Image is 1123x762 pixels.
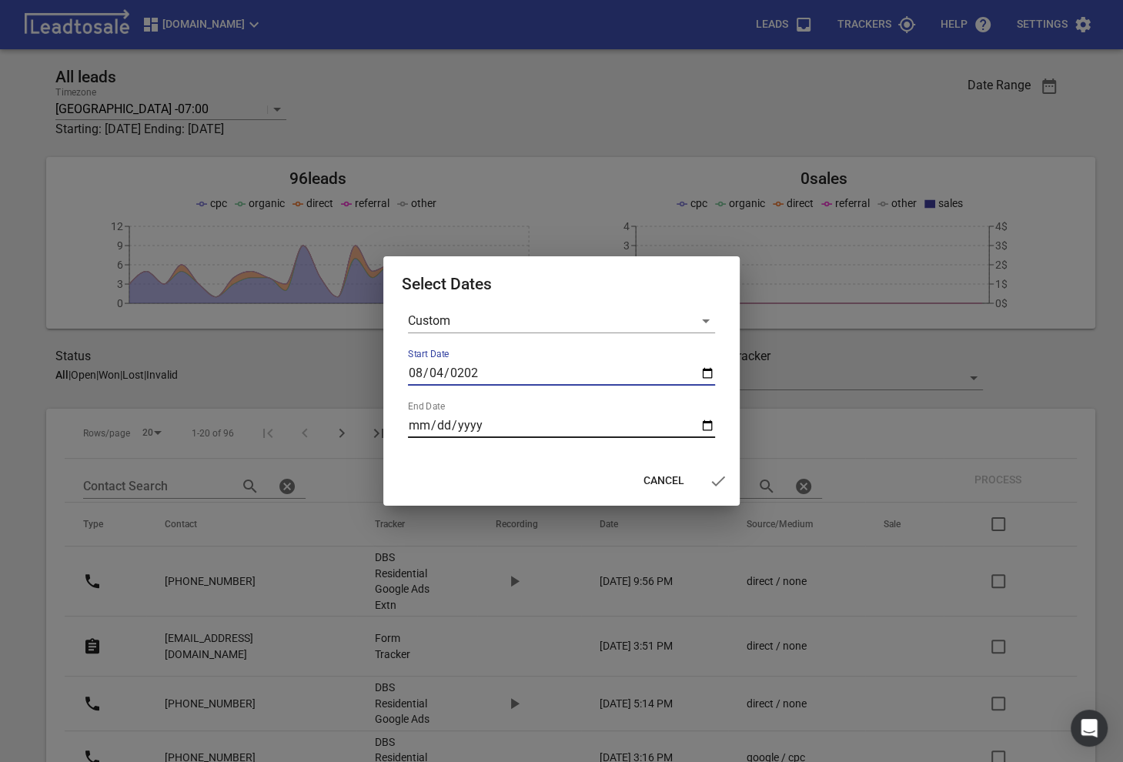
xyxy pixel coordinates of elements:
h2: Select Dates [402,275,721,294]
label: Start Date [408,350,449,359]
span: Cancel [643,473,684,489]
div: Custom [408,309,715,333]
div: Open Intercom Messenger [1071,710,1108,747]
button: Submit [700,463,737,500]
label: End Date [408,403,445,412]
